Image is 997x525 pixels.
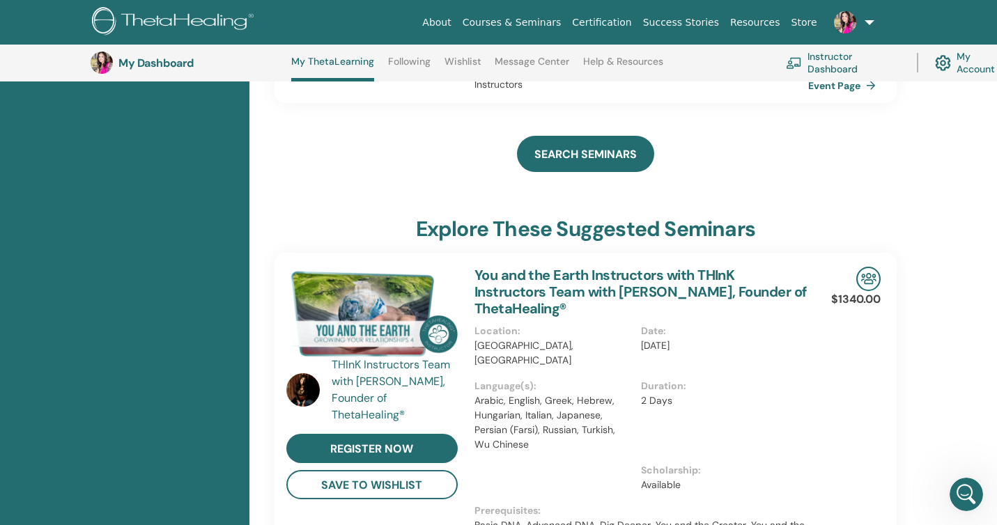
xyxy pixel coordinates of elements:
[88,407,100,418] button: Start recording
[61,230,256,272] div: Thank you for all your assistance. have even sent an email regarding the same on
[534,147,637,162] span: SEARCH SEMINARS
[9,6,36,32] button: go back
[641,393,800,408] p: 2 Days
[118,56,258,70] h3: My Dashboard
[445,56,481,78] a: Wishlist
[11,372,268,435] div: Sajeda says…
[50,281,268,339] div: Also on my Profile its showing that I have received 25 certificates but it doesn't reflect on my ...
[474,324,633,338] p: Location :
[286,434,458,463] a: register now
[66,407,77,418] button: Upload attachment
[637,10,725,36] a: Success Stories
[218,6,245,32] button: Home
[388,56,431,78] a: Following
[831,291,881,308] p: $1340.00
[286,470,458,499] button: save to wishlist
[44,407,55,418] button: Gif picker
[40,8,62,30] div: Profile image for ThetaHealing
[474,379,633,393] p: Language(s) :
[725,10,786,36] a: Resources
[68,7,141,17] h1: ThetaHealing
[330,441,413,456] span: register now
[474,503,808,518] p: Prerequisites :
[92,7,258,38] img: logo.png
[416,217,755,242] h3: explore these suggested seminars
[950,478,983,511] iframe: Intercom live chat
[12,378,267,402] textarea: Message…
[61,290,256,331] div: Also on my Profile its showing that I have received 25 certificates but it doesn't reflect on my ...
[291,56,374,81] a: My ThetaLearning
[641,338,800,353] p: [DATE]
[474,338,633,368] p: [GEOGRAPHIC_DATA], [GEOGRAPHIC_DATA]
[239,402,261,424] button: Send a message…
[61,340,268,370] div: I have received these two Certificates
[583,56,663,78] a: Help & Resources
[474,266,807,318] a: You and the Earth Instructors with THInK Instructors Team with [PERSON_NAME], Founder of ThetaHea...
[286,267,458,361] img: You and the Earth Instructors
[73,258,244,269] a: [EMAIL_ADDRESS][DOMAIN_NAME]
[935,52,951,75] img: cog.svg
[495,56,569,78] a: Message Center
[786,57,802,69] img: chalkboard-teacher.svg
[72,348,256,362] div: I have received these two Certificates
[68,17,135,31] p: Active 14h ago
[856,267,881,291] img: In-Person Seminar
[11,222,268,281] div: Sajeda says…
[566,10,637,36] a: Certification
[457,10,567,36] a: Courses & Seminars
[808,75,881,96] a: Event Page
[286,373,320,407] img: default.jpg
[517,136,654,172] a: SEARCH SEMINARS
[641,478,800,492] p: Available
[641,379,800,393] p: Duration :
[11,281,268,340] div: Sajeda says…
[22,407,33,418] button: Emoji picker
[474,393,633,452] p: Arabic, English, Greek, Hebrew, Hungarian, Italian, Japanese, Persian (Farsi), Russian, Turkish, ...
[786,10,823,36] a: Store
[332,356,461,423] a: THInK Instructors Team with [PERSON_NAME], Founder of ThetaHealing®
[417,10,456,36] a: About
[11,340,268,372] div: Sajeda says…
[834,11,856,33] img: default.jpg
[245,6,270,31] div: Close
[50,222,268,280] div: Thank you for all your assistance. have even sent an email regarding the same on[EMAIL_ADDRESS][D...
[786,47,900,78] a: Instructor Dashboard
[91,52,113,74] img: default.jpg
[11,101,268,222] div: Sajeda says…
[641,463,800,478] p: Scholarship :
[641,324,800,338] p: Date :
